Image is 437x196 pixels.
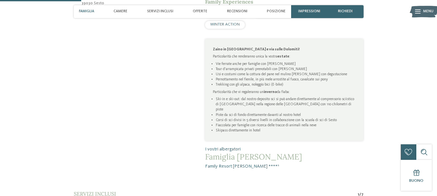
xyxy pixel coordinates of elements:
li: Skipass direttamente in hotel [216,128,355,133]
strong: estate [278,55,289,58]
span: WINTER ACTION [210,22,240,26]
span: Family Resort [PERSON_NAME] ****ˢ [205,163,364,170]
p: Particolarità che vi regaleranno un da fiaba: [213,89,356,95]
span: Servizi inclusi [147,9,173,14]
li: Tour d’arrampicata privati prenotabili con [PERSON_NAME] [216,67,355,72]
a: Buono [401,160,432,191]
li: Ski-in e ski-out: dal nostro deposito sci si può andare direttamente al comprensorio sciistico di... [216,97,355,112]
strong: inverno [264,90,277,94]
span: richiedi [338,9,353,14]
li: Piste da sci di fondo direttamente davanti al nostro hotel [216,112,355,118]
span: Offerte [193,9,207,14]
li: Pernottamento nel fienile, in più mele arrostite al fuoco, cavalcate sui pony [216,77,355,82]
p: Particolarità che renderanno unica la vostra : [213,54,356,59]
li: Vie ferrate anche per famiglie con [PERSON_NAME] [216,61,355,67]
li: Trekking con gli alpaca, noleggio bici (E-bike) [216,82,355,87]
span: Recensioni [227,9,247,14]
span: Camere [114,9,127,14]
span: Buono [409,179,423,183]
span: I vostri albergatori [205,146,364,152]
li: Fiaccolata per famiglie con ricerca delle tracce di animali nella neve [216,123,355,128]
span: Impressioni [298,9,320,14]
li: Corsi di sci divisi in 5 diversi livelli in collaborazione con la scuola di sci di Sesto [216,118,355,123]
span: Famiglia [79,9,94,14]
li: Usi e costumi come la cottura del pane nel mulino [PERSON_NAME] con degustazione [216,72,355,77]
span: Posizione [267,9,286,14]
strong: Zaino in [GEOGRAPHIC_DATA] e via sulle Dolomiti! [213,47,300,51]
span: Famiglia [PERSON_NAME] [205,152,364,162]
